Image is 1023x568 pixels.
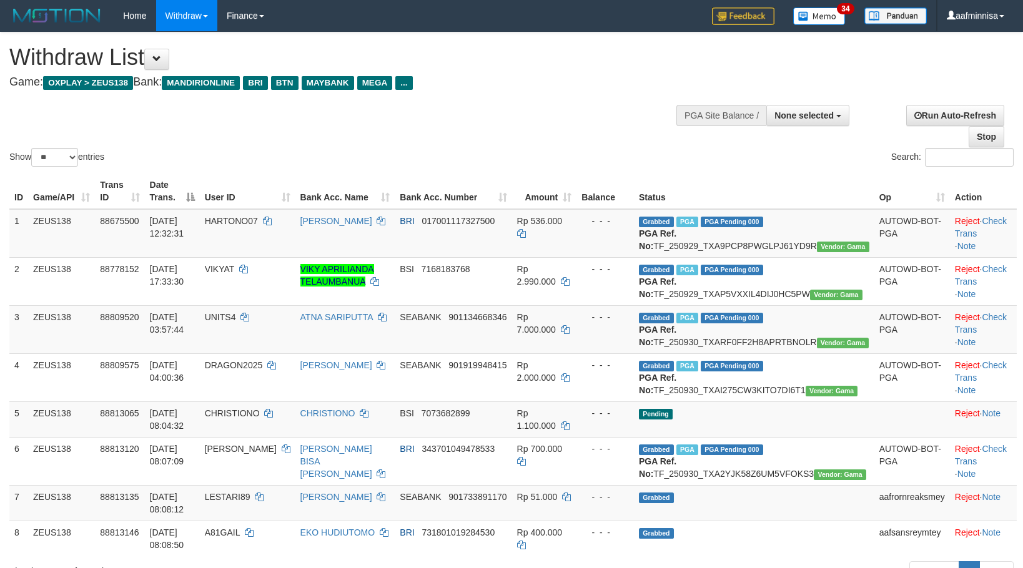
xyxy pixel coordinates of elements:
[639,217,674,227] span: Grabbed
[969,126,1004,147] a: Stop
[9,45,670,70] h1: Withdraw List
[9,209,28,258] td: 1
[955,264,980,274] a: Reject
[95,174,144,209] th: Trans ID: activate to sort column ascending
[517,492,558,502] span: Rp 51.000
[581,526,629,539] div: - - -
[955,492,980,502] a: Reject
[676,217,698,227] span: Marked by aaftrukkakada
[448,360,507,370] span: Copy 901919948415 to clipboard
[150,527,184,550] span: [DATE] 08:08:50
[864,7,927,24] img: panduan.png
[395,174,511,209] th: Bank Acc. Number: activate to sort column ascending
[634,174,874,209] th: Status
[9,521,28,556] td: 8
[28,305,95,353] td: ZEUS138
[982,408,1001,418] a: Note
[676,444,698,455] span: Marked by aafkaynarin
[639,456,676,479] b: PGA Ref. No:
[581,311,629,323] div: - - -
[639,444,674,455] span: Grabbed
[950,485,1017,521] td: ·
[205,444,277,454] span: [PERSON_NAME]
[9,257,28,305] td: 2
[581,491,629,503] div: - - -
[634,209,874,258] td: TF_250929_TXA9PCP8PWGLPJ61YD9R
[300,216,372,226] a: [PERSON_NAME]
[955,408,980,418] a: Reject
[150,264,184,286] span: [DATE] 17:33:30
[448,492,507,502] span: Copy 901733891170 to clipboard
[100,312,139,322] span: 88809520
[9,437,28,485] td: 6
[150,360,184,383] span: [DATE] 04:00:36
[300,492,372,502] a: [PERSON_NAME]
[639,228,676,251] b: PGA Ref. No:
[874,174,950,209] th: Op: activate to sort column ascending
[205,264,234,274] span: VIKYAT
[634,437,874,485] td: TF_250930_TXA2YJK58Z6UM5VFOKS3
[957,337,976,347] a: Note
[639,373,676,395] b: PGA Ref. No:
[28,521,95,556] td: ZEUS138
[145,174,200,209] th: Date Trans.: activate to sort column descending
[701,444,763,455] span: PGA Pending
[9,174,28,209] th: ID
[766,105,849,126] button: None selected
[925,148,1014,167] input: Search:
[395,76,412,90] span: ...
[955,360,980,370] a: Reject
[517,360,556,383] span: Rp 2.000.000
[576,174,634,209] th: Balance
[9,305,28,353] td: 3
[28,437,95,485] td: ZEUS138
[676,313,698,323] span: Marked by aafkaynarin
[517,444,562,454] span: Rp 700.000
[100,264,139,274] span: 88778152
[639,528,674,539] span: Grabbed
[950,353,1017,401] td: · ·
[9,485,28,521] td: 7
[300,444,372,479] a: [PERSON_NAME] BISA [PERSON_NAME]
[9,6,104,25] img: MOTION_logo.png
[955,527,980,537] a: Reject
[581,263,629,275] div: - - -
[950,257,1017,305] td: · ·
[891,148,1014,167] label: Search:
[302,76,354,90] span: MAYBANK
[205,360,263,370] span: DRAGON2025
[874,437,950,485] td: AUTOWD-BOT-PGA
[400,312,441,322] span: SEABANK
[676,105,766,126] div: PGA Site Balance /
[676,265,698,275] span: Marked by aafchomsokheang
[950,209,1017,258] td: · ·
[955,444,1007,466] a: Check Trans
[9,76,670,89] h4: Game: Bank:
[517,216,562,226] span: Rp 536.000
[205,527,240,537] span: A81GAIL
[205,492,250,502] span: LESTARI89
[517,527,562,537] span: Rp 400.000
[982,527,1001,537] a: Note
[581,215,629,227] div: - - -
[634,305,874,353] td: TF_250930_TXARF0FF2H8APRTBNOLR
[955,360,1007,383] a: Check Trans
[874,485,950,521] td: aafrornreaksmey
[28,174,95,209] th: Game/API: activate to sort column ascending
[517,408,556,431] span: Rp 1.100.000
[639,325,676,347] b: PGA Ref. No:
[300,312,373,322] a: ATNA SARIPUTTA
[422,216,495,226] span: Copy 017001117327500 to clipboard
[400,264,414,274] span: BSI
[874,209,950,258] td: AUTOWD-BOT-PGA
[950,437,1017,485] td: · ·
[162,76,240,90] span: MANDIRIONLINE
[793,7,846,25] img: Button%20Memo.svg
[957,469,976,479] a: Note
[400,360,441,370] span: SEABANK
[43,76,133,90] span: OXPLAY > ZEUS138
[955,312,980,322] a: Reject
[100,360,139,370] span: 88809575
[400,216,414,226] span: BRI
[357,76,393,90] span: MEGA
